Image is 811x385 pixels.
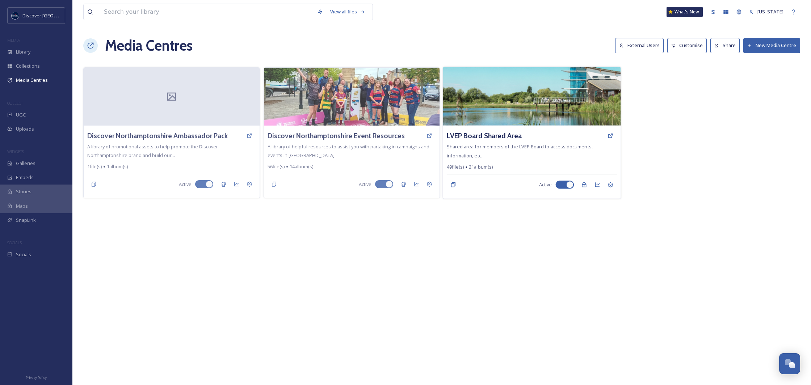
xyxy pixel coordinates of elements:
[443,67,621,126] img: Stanwick%20Lakes.jpg
[16,48,30,55] span: Library
[105,35,193,56] h1: Media Centres
[22,12,88,19] span: Discover [GEOGRAPHIC_DATA]
[757,8,783,15] span: [US_STATE]
[12,12,19,19] img: Untitled%20design%20%282%29.png
[16,203,28,210] span: Maps
[615,38,664,53] button: External Users
[667,38,711,53] a: Customise
[268,163,285,170] span: 56 file(s)
[100,4,314,20] input: Search your library
[179,181,192,188] span: Active
[469,164,493,170] span: 21 album(s)
[26,373,47,381] a: Privacy Policy
[447,164,464,170] span: 49 file(s)
[667,7,703,17] a: What's New
[447,143,593,158] span: Shared area for members of the LVEP Board to access documents, information, etc.
[745,5,787,19] a: [US_STATE]
[16,111,26,118] span: UGC
[7,240,22,245] span: SOCIALS
[667,38,707,53] button: Customise
[16,188,31,195] span: Stories
[743,38,800,53] button: New Media Centre
[359,181,371,188] span: Active
[16,174,34,181] span: Embeds
[268,143,429,158] span: A library of helpful resources to assist you with partaking in campaigns and events in [GEOGRAPHI...
[615,38,667,53] a: External Users
[710,38,740,53] button: Share
[7,100,23,106] span: COLLECT
[447,131,522,141] a: LVEP Board Shared Area
[16,160,35,167] span: Galleries
[16,217,36,224] span: SnapLink
[16,77,48,84] span: Media Centres
[539,181,552,188] span: Active
[264,68,440,126] img: shared%20image.jpg
[16,63,40,69] span: Collections
[16,126,34,132] span: Uploads
[26,375,47,380] span: Privacy Policy
[87,163,102,170] span: 1 file(s)
[779,353,800,374] button: Open Chat
[87,131,228,141] a: Discover Northamptonshire Ambassador Pack
[268,131,405,141] a: Discover Northamptonshire Event Resources
[7,149,24,154] span: WIDGETS
[87,143,218,158] span: A library of promotional assets to help promote the Discover Northamptonshire brand and build our...
[327,5,369,19] a: View all files
[7,37,20,43] span: MEDIA
[290,163,313,170] span: 14 album(s)
[107,163,128,170] span: 1 album(s)
[16,251,31,258] span: Socials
